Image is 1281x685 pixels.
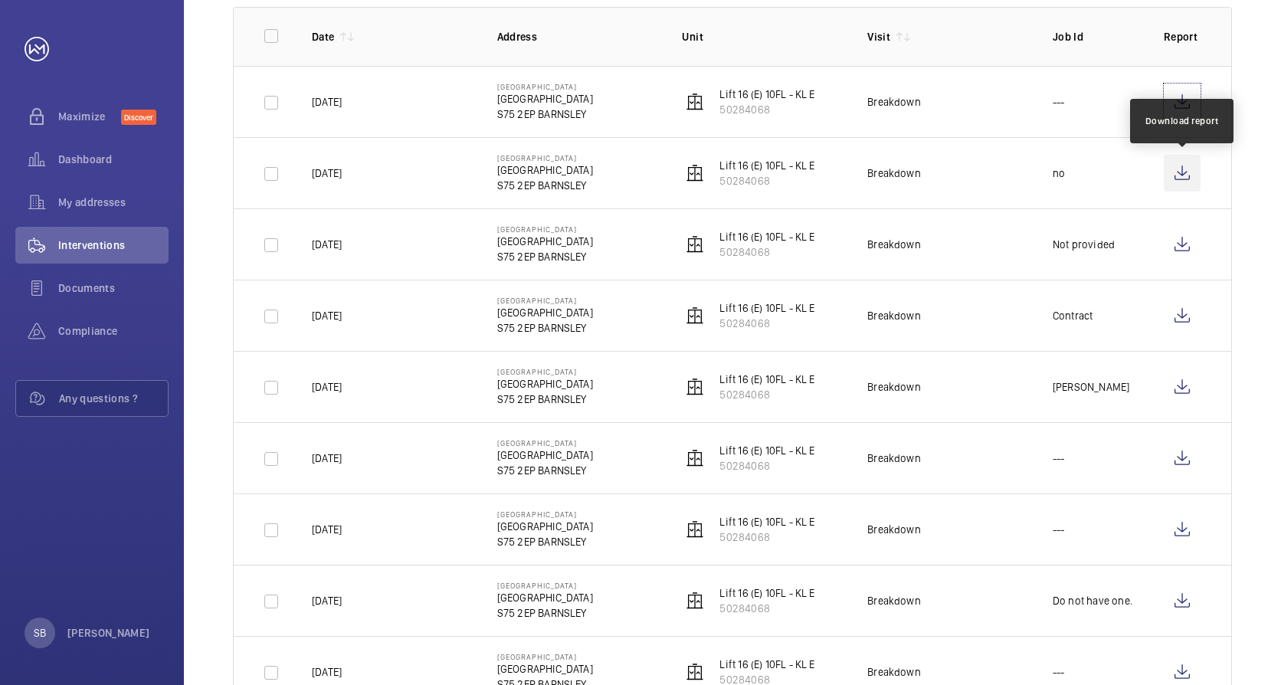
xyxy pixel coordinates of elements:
p: Lift 16 (E) 10FL - KL E [719,372,814,387]
p: S75 2EP BARNSLEY [497,320,593,336]
span: My addresses [58,195,169,210]
p: no [1053,166,1065,181]
p: 50284068 [719,244,814,260]
p: [PERSON_NAME] [67,625,150,641]
p: SB [34,625,46,641]
p: Address [497,29,658,44]
p: [GEOGRAPHIC_DATA] [497,153,593,162]
div: Breakdown [867,308,921,323]
span: Maximize [58,109,121,124]
span: Interventions [58,238,169,253]
p: [GEOGRAPHIC_DATA] [497,234,593,249]
p: [DATE] [312,593,342,608]
p: Do not have one. [1053,593,1132,608]
p: [GEOGRAPHIC_DATA] [497,305,593,320]
div: Breakdown [867,237,921,252]
img: elevator.svg [686,378,704,396]
div: Breakdown [867,522,921,537]
p: S75 2EP BARNSLEY [497,178,593,193]
p: Lift 16 (E) 10FL - KL E [719,300,814,316]
p: [PERSON_NAME] [1053,379,1129,395]
p: S75 2EP BARNSLEY [497,463,593,478]
p: Lift 16 (E) 10FL - KL E [719,443,814,458]
p: 50284068 [719,316,814,331]
p: --- [1053,451,1065,466]
div: Breakdown [867,166,921,181]
p: [DATE] [312,308,342,323]
p: [DATE] [312,237,342,252]
img: elevator.svg [686,235,704,254]
p: [GEOGRAPHIC_DATA] [497,652,593,661]
p: [GEOGRAPHIC_DATA] [497,590,593,605]
div: Breakdown [867,379,921,395]
p: 50284068 [719,173,814,188]
p: 50284068 [719,387,814,402]
img: elevator.svg [686,164,704,182]
p: Lift 16 (E) 10FL - KL E [719,229,814,244]
p: Unit [682,29,843,44]
span: Dashboard [58,152,169,167]
img: elevator.svg [686,93,704,111]
p: [GEOGRAPHIC_DATA] [497,296,593,305]
p: S75 2EP BARNSLEY [497,534,593,549]
p: [GEOGRAPHIC_DATA] [497,82,593,91]
p: Not provided [1053,237,1115,252]
p: S75 2EP BARNSLEY [497,605,593,621]
p: Date [312,29,334,44]
p: --- [1053,522,1065,537]
p: [DATE] [312,379,342,395]
p: 50284068 [719,458,814,474]
p: [GEOGRAPHIC_DATA] [497,162,593,178]
p: Lift 16 (E) 10FL - KL E [719,87,814,102]
p: 50284068 [719,529,814,545]
p: 50284068 [719,102,814,117]
img: elevator.svg [686,592,704,610]
p: [DATE] [312,94,342,110]
img: elevator.svg [686,663,704,681]
p: --- [1053,94,1065,110]
img: elevator.svg [686,520,704,539]
div: Breakdown [867,593,921,608]
p: [GEOGRAPHIC_DATA] [497,438,593,447]
p: [GEOGRAPHIC_DATA] [497,519,593,534]
p: [DATE] [312,522,342,537]
p: Job Id [1053,29,1139,44]
div: Breakdown [867,94,921,110]
p: Report [1164,29,1201,44]
p: Visit [867,29,890,44]
p: --- [1053,664,1065,680]
p: [GEOGRAPHIC_DATA] [497,91,593,107]
p: S75 2EP BARNSLEY [497,249,593,264]
p: [GEOGRAPHIC_DATA] [497,661,593,677]
p: [GEOGRAPHIC_DATA] [497,225,593,234]
span: Discover [121,110,156,125]
p: [GEOGRAPHIC_DATA] [497,367,593,376]
img: elevator.svg [686,449,704,467]
p: [DATE] [312,451,342,466]
p: S75 2EP BARNSLEY [497,392,593,407]
img: elevator.svg [686,306,704,325]
p: [DATE] [312,166,342,181]
p: Lift 16 (E) 10FL - KL E [719,158,814,173]
span: Any questions ? [59,391,168,406]
p: Contract [1053,308,1093,323]
div: Download report [1145,114,1219,128]
p: [GEOGRAPHIC_DATA] [497,510,593,519]
div: Breakdown [867,664,921,680]
span: Compliance [58,323,169,339]
p: [GEOGRAPHIC_DATA] [497,447,593,463]
p: Lift 16 (E) 10FL - KL E [719,585,814,601]
p: Lift 16 (E) 10FL - KL E [719,514,814,529]
p: [GEOGRAPHIC_DATA] [497,376,593,392]
div: Breakdown [867,451,921,466]
p: S75 2EP BARNSLEY [497,107,593,122]
p: Lift 16 (E) 10FL - KL E [719,657,814,672]
p: [GEOGRAPHIC_DATA] [497,581,593,590]
span: Documents [58,280,169,296]
p: 50284068 [719,601,814,616]
p: [DATE] [312,664,342,680]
